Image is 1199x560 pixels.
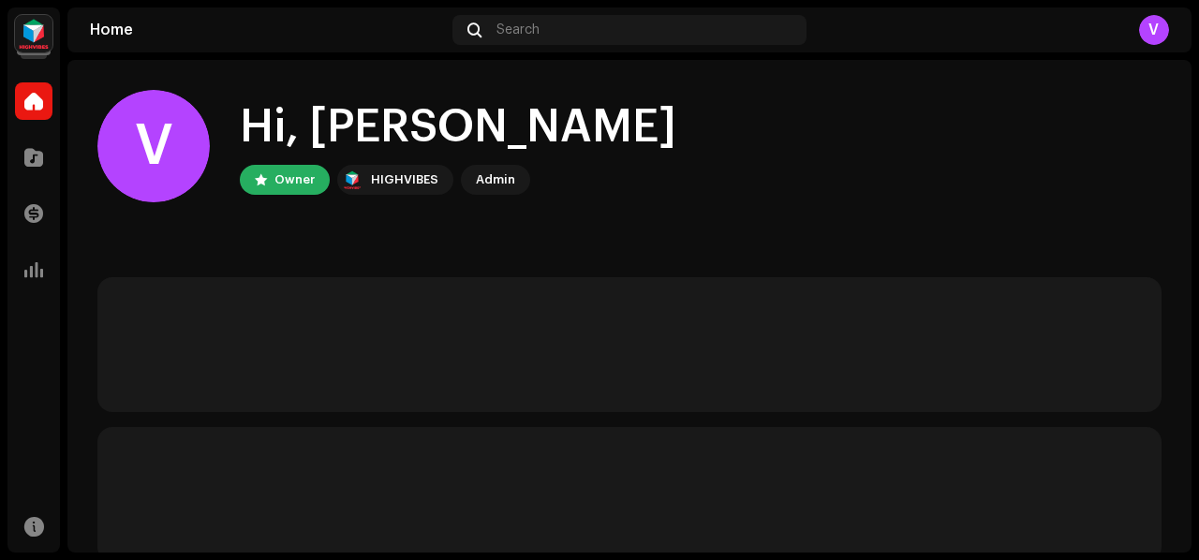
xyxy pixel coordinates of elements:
div: Admin [476,169,515,191]
div: Home [90,22,445,37]
img: feab3aad-9b62-475c-8caf-26f15a9573ee [341,169,363,191]
span: Search [496,22,540,37]
div: Hi, [PERSON_NAME] [240,97,676,157]
img: feab3aad-9b62-475c-8caf-26f15a9573ee [15,15,52,52]
div: V [1139,15,1169,45]
div: V [97,90,210,202]
div: HIGHVIBES [371,169,438,191]
div: Owner [274,169,315,191]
